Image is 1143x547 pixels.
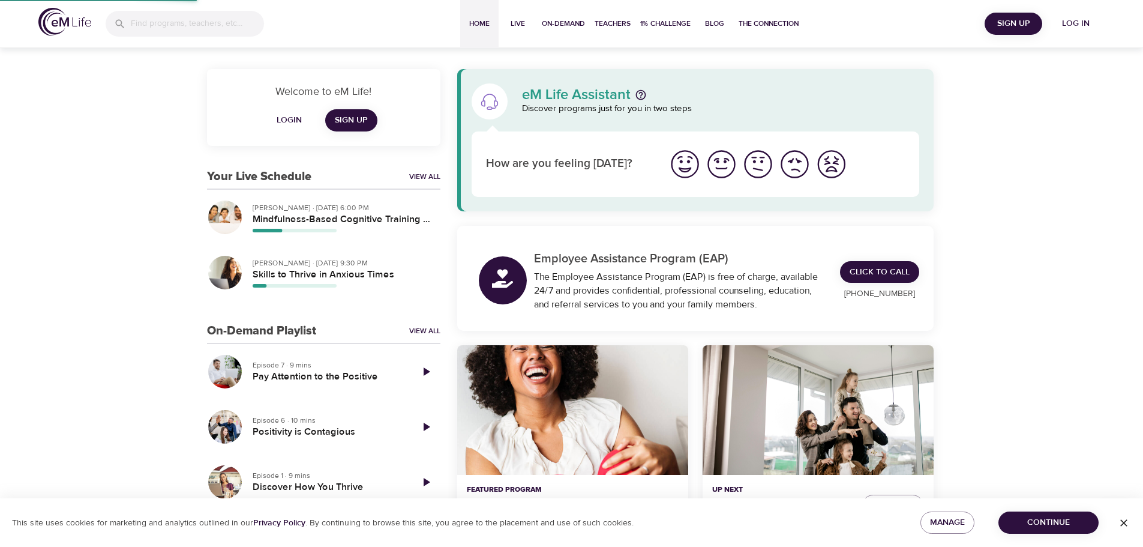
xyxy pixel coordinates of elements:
[700,17,729,30] span: Blog
[465,17,494,30] span: Home
[840,261,919,283] a: Click to Call
[467,495,679,512] p: 7 Days of Happiness
[409,172,440,182] a: View All
[534,270,826,312] div: The Employee Assistance Program (EAP) is free of charge, available 24/7 and provides confidential...
[412,468,440,497] a: Play Episode
[221,83,426,100] p: Welcome to eM Life!
[131,11,264,37] input: Find programs, teachers, etc...
[253,258,431,268] p: [PERSON_NAME] · [DATE] 9:30 PM
[712,485,852,495] p: Up Next
[712,495,852,512] p: Mindful Daily
[253,470,402,481] p: Episode 1 · 9 mins
[534,250,826,268] p: Employee Assistance Program (EAP)
[253,268,431,281] h5: Skills to Thrive in Anxious Times
[740,146,776,183] button: I'm feeling ok
[325,109,377,131] a: Sign Up
[703,146,740,183] button: I'm feeling good
[815,148,848,181] img: worst
[38,8,91,36] img: logo
[270,109,308,131] button: Login
[253,202,431,213] p: [PERSON_NAME] · [DATE] 6:00 PM
[253,518,305,528] a: Privacy Policy
[207,409,243,445] button: Positivity is Contagious
[253,360,402,370] p: Episode 7 · 9 mins
[207,170,311,184] h3: Your Live Schedule
[840,288,919,300] p: [PHONE_NUMBER]
[998,512,1099,534] button: Continue
[542,17,585,30] span: On-Demand
[1047,13,1105,35] button: Log in
[412,413,440,441] a: Play Episode
[989,16,1037,31] span: Sign Up
[813,146,850,183] button: I'm feeling worst
[335,113,368,128] span: Sign Up
[522,88,631,102] p: eM Life Assistant
[640,17,691,30] span: 1% Challenge
[739,17,799,30] span: The Connection
[522,102,920,116] p: Discover programs just for you in two steps
[1008,515,1089,530] span: Continue
[253,415,402,426] p: Episode 6 · 10 mins
[503,17,532,30] span: Live
[253,370,402,383] h5: Pay Attention to the Positive
[275,113,304,128] span: Login
[667,146,703,183] button: I'm feeling great
[850,265,910,280] span: Click to Call
[253,213,431,226] h5: Mindfulness-Based Cognitive Training (MBCT)
[480,92,499,111] img: eM Life Assistant
[930,515,965,530] span: Manage
[486,156,652,173] p: How are you feeling [DATE]?
[412,357,440,386] a: Play Episode
[457,345,688,476] button: 7 Days of Happiness
[595,17,631,30] span: Teachers
[705,148,738,181] img: good
[467,485,679,495] p: Featured Program
[742,148,775,181] img: ok
[253,426,402,438] h5: Positivity is Contagious
[253,481,402,494] h5: Discover How You Thrive
[207,324,316,338] h3: On-Demand Playlist
[985,13,1042,35] button: Sign Up
[862,495,924,518] button: View Details
[778,148,811,181] img: bad
[703,345,934,476] button: Mindful Daily
[776,146,813,183] button: I'm feeling bad
[409,326,440,336] a: View All
[1052,16,1100,31] span: Log in
[668,148,701,181] img: great
[207,464,243,500] button: Discover How You Thrive
[207,354,243,390] button: Pay Attention to the Positive
[920,512,974,534] button: Manage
